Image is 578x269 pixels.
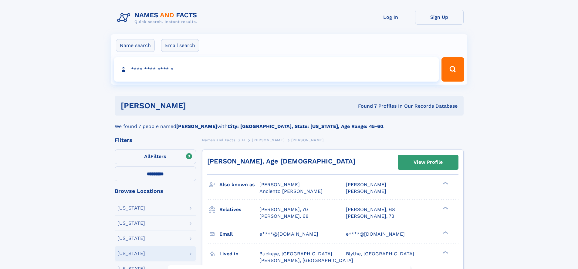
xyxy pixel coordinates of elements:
a: [PERSON_NAME], 68 [259,213,309,220]
img: Logo Names and Facts [115,10,202,26]
div: Browse Locations [115,188,196,194]
h3: Lived in [219,249,259,259]
h3: Also known as [219,180,259,190]
a: Log In [367,10,415,25]
div: ❯ [441,250,448,254]
span: H [242,138,245,142]
a: H [242,136,245,144]
span: Buckeye, [GEOGRAPHIC_DATA] [259,251,332,257]
label: Filters [115,150,196,164]
input: search input [114,57,439,82]
a: View Profile [398,155,458,170]
a: [PERSON_NAME], 68 [346,206,395,213]
a: [PERSON_NAME], 73 [346,213,394,220]
span: All [144,153,150,159]
span: Anciento [PERSON_NAME] [259,188,323,194]
div: [US_STATE] [117,251,145,256]
span: [PERSON_NAME] [346,182,386,187]
h3: Email [219,229,259,239]
button: Search Button [441,57,464,82]
div: [US_STATE] [117,236,145,241]
a: [PERSON_NAME] [252,136,284,144]
a: [PERSON_NAME], Age [DEMOGRAPHIC_DATA] [207,157,355,165]
b: [PERSON_NAME] [176,123,217,129]
a: Sign Up [415,10,464,25]
div: [US_STATE] [117,221,145,226]
span: [PERSON_NAME], [GEOGRAPHIC_DATA] [259,257,353,263]
span: [PERSON_NAME] [259,182,300,187]
span: [PERSON_NAME] [252,138,284,142]
div: Found 7 Profiles In Our Records Database [272,103,458,109]
span: Blythe, [GEOGRAPHIC_DATA] [346,251,414,257]
div: Filters [115,137,196,143]
label: Email search [161,39,199,52]
b: City: [GEOGRAPHIC_DATA], State: [US_STATE], Age Range: 45-60 [228,123,383,129]
div: ❯ [441,206,448,210]
a: [PERSON_NAME], 70 [259,206,308,213]
span: [PERSON_NAME] [291,138,324,142]
div: We found 7 people named with . [115,116,464,130]
label: Name search [116,39,155,52]
div: ❯ [441,181,448,185]
div: View Profile [414,155,443,169]
a: Names and Facts [202,136,235,144]
div: ❯ [441,230,448,234]
h1: [PERSON_NAME] [121,102,272,109]
h3: Relatives [219,204,259,215]
span: [PERSON_NAME] [346,188,386,194]
div: [US_STATE] [117,206,145,210]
